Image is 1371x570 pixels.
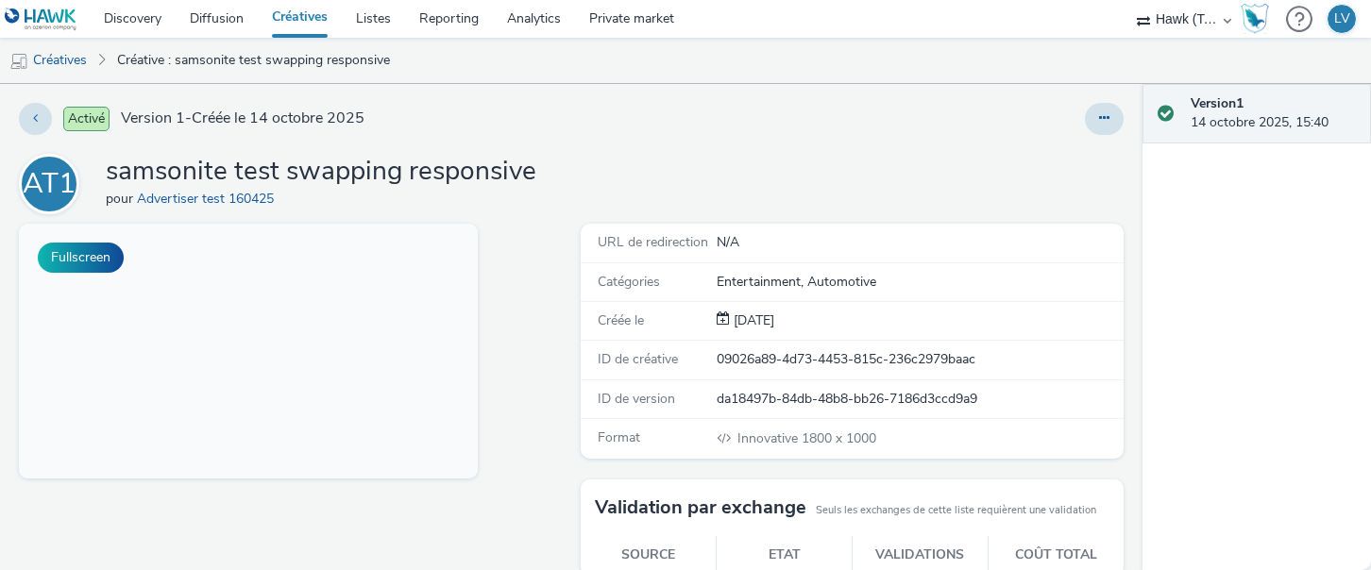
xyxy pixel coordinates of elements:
[717,390,1123,409] div: da18497b-84db-48b8-bb26-7186d3ccd9a9
[23,158,76,210] div: AT1
[1241,4,1269,34] img: Hawk Academy
[816,503,1096,518] small: Seuls les exchanges de cette liste requièrent une validation
[598,390,675,408] span: ID de version
[736,429,876,447] span: 1800 x 1000
[717,350,1123,369] div: 09026a89-4d73-4453-815c-236c2979baac
[19,175,87,193] a: AT1
[63,107,110,131] span: Activé
[106,154,536,190] h1: samsonite test swapping responsive
[106,190,137,208] span: pour
[1191,94,1244,112] strong: Version 1
[5,8,77,31] img: undefined Logo
[730,311,774,329] span: [DATE]
[598,350,678,368] span: ID de créative
[737,429,802,447] span: Innovative
[121,108,364,129] span: Version 1 - Créée le 14 octobre 2025
[137,190,281,208] a: Advertiser test 160425
[1241,4,1277,34] a: Hawk Academy
[717,273,1123,292] div: Entertainment, Automotive
[730,311,774,330] div: Création 14 octobre 2025, 15:40
[38,243,124,273] button: Fullscreen
[717,233,739,251] span: N/A
[1334,5,1350,33] div: LV
[108,38,399,83] a: Créative : samsonite test swapping responsive
[598,233,708,251] span: URL de redirection
[598,428,640,446] span: Format
[1191,94,1356,133] div: 14 octobre 2025, 15:40
[595,494,806,522] h3: Validation par exchange
[598,311,644,329] span: Créée le
[9,52,28,71] img: mobile
[598,273,660,291] span: Catégories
